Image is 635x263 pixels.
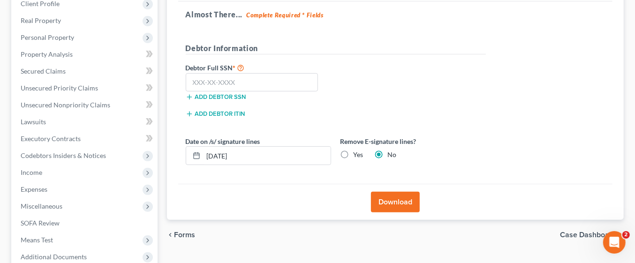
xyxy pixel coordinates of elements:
[174,231,196,239] span: Forms
[603,231,626,254] iframe: Intercom live chat
[246,11,324,19] strong: Complete Required * Fields
[186,93,246,101] button: Add debtor SSN
[21,50,73,58] span: Property Analysis
[21,219,60,227] span: SOFA Review
[167,231,174,239] i: chevron_left
[13,97,158,113] a: Unsecured Nonpriority Claims
[354,150,363,159] label: Yes
[204,147,331,165] input: MM/DD/YYYY
[167,231,208,239] button: chevron_left Forms
[21,101,110,109] span: Unsecured Nonpriority Claims
[13,63,158,80] a: Secured Claims
[622,231,630,239] span: 2
[371,192,420,212] button: Download
[13,80,158,97] a: Unsecured Priority Claims
[21,33,74,41] span: Personal Property
[21,151,106,159] span: Codebtors Insiders & Notices
[13,215,158,232] a: SOFA Review
[186,110,245,118] button: Add debtor ITIN
[21,135,81,143] span: Executory Contracts
[21,67,66,75] span: Secured Claims
[13,130,158,147] a: Executory Contracts
[560,231,616,239] span: Case Dashboard
[186,136,260,146] label: Date on /s/ signature lines
[21,253,87,261] span: Additional Documents
[560,231,624,239] a: Case Dashboard chevron_right
[21,185,47,193] span: Expenses
[21,16,61,24] span: Real Property
[186,43,486,54] h5: Debtor Information
[186,73,318,92] input: XXX-XX-XXXX
[181,62,336,73] label: Debtor Full SSN
[186,9,605,20] h5: Almost There...
[340,136,486,146] label: Remove E-signature lines?
[21,118,46,126] span: Lawsuits
[21,236,53,244] span: Means Test
[13,46,158,63] a: Property Analysis
[13,113,158,130] a: Lawsuits
[21,202,62,210] span: Miscellaneous
[388,150,397,159] label: No
[21,168,42,176] span: Income
[21,84,98,92] span: Unsecured Priority Claims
